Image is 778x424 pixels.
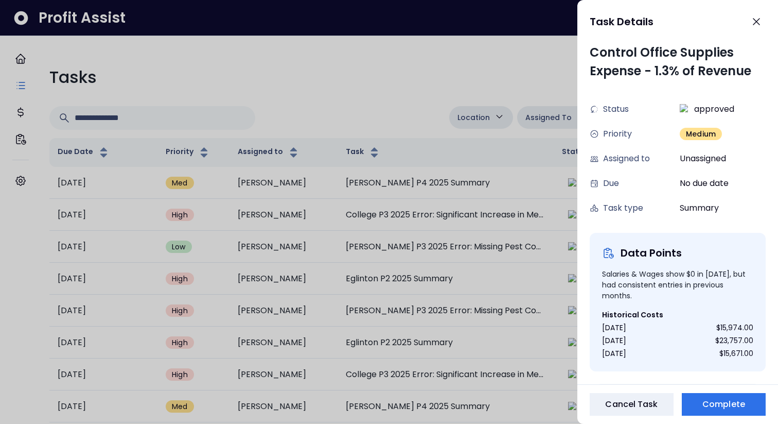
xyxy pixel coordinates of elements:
button: Cancel Task [590,393,674,416]
div: $15,671.00 [719,348,753,359]
span: Due [603,177,619,190]
span: No due date [680,177,729,190]
div: Data Points [621,245,682,261]
span: Complete [702,398,745,411]
div: Control Office Supplies Expense - 1.3% of Revenue [590,43,766,80]
div: Salaries & Wages show $0 in [DATE], but had consistent entries in previous months. [602,269,753,301]
button: Complete [682,393,766,416]
div: [DATE] [602,335,626,346]
div: Task Details [590,14,739,29]
div: [DATE] [602,323,626,333]
div: [DATE] [602,348,626,359]
span: Task type [603,202,643,214]
span: approved [694,103,734,115]
span: Medium [686,129,716,139]
div: $15,974.00 [716,323,753,333]
img: approved [680,104,690,114]
span: Priority [603,128,632,140]
div: $23,757.00 [715,335,753,346]
span: Assigned to [603,152,650,165]
span: Summary [680,202,719,214]
span: Cancel Task [605,398,658,411]
p: Historical Costs [602,310,753,320]
span: Status [603,103,629,115]
span: Unassigned [680,152,726,165]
